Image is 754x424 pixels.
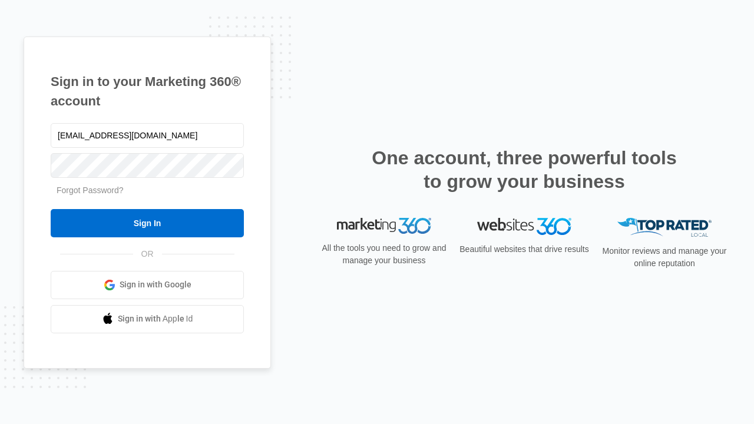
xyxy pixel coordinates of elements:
[51,209,244,237] input: Sign In
[133,248,162,260] span: OR
[51,271,244,299] a: Sign in with Google
[51,305,244,333] a: Sign in with Apple Id
[57,185,124,195] a: Forgot Password?
[120,279,191,291] span: Sign in with Google
[477,218,571,235] img: Websites 360
[318,242,450,267] p: All the tools you need to grow and manage your business
[598,245,730,270] p: Monitor reviews and manage your online reputation
[368,146,680,193] h2: One account, three powerful tools to grow your business
[51,72,244,111] h1: Sign in to your Marketing 360® account
[617,218,712,237] img: Top Rated Local
[51,123,244,148] input: Email
[337,218,431,234] img: Marketing 360
[458,243,590,256] p: Beautiful websites that drive results
[118,313,193,325] span: Sign in with Apple Id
